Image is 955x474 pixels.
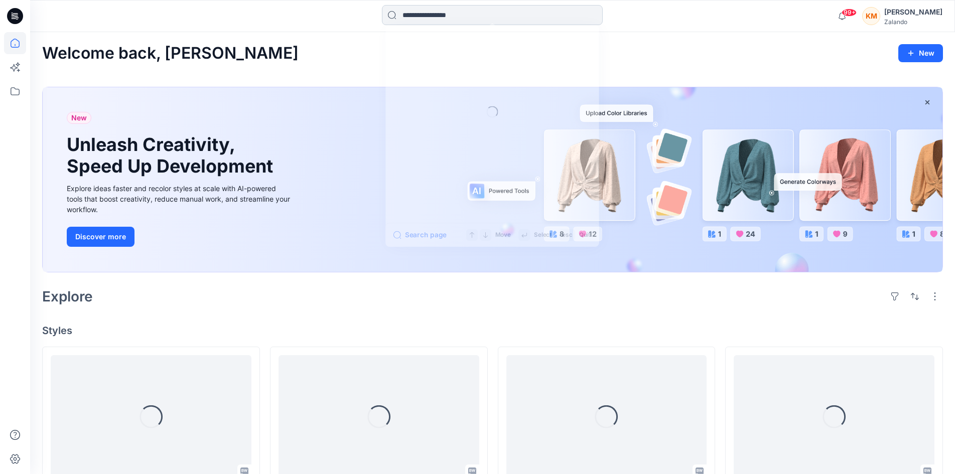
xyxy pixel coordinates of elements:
[393,229,447,241] button: Search page
[67,227,134,247] button: Discover more
[42,325,943,337] h4: Styles
[562,230,572,240] p: esc
[842,9,857,17] span: 99+
[67,134,278,177] h1: Unleash Creativity, Speed Up Development
[67,227,293,247] a: Discover more
[42,44,299,63] h2: Welcome back, [PERSON_NAME]
[884,6,942,18] div: [PERSON_NAME]
[579,230,590,240] p: Quit
[898,44,943,62] button: New
[495,230,511,240] p: Move
[862,7,880,25] div: KM
[71,112,87,124] span: New
[884,18,942,26] div: Zalando
[534,230,552,240] p: Select
[42,288,93,304] h2: Explore
[67,183,293,215] div: Explore ideas faster and recolor styles at scale with AI-powered tools that boost creativity, red...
